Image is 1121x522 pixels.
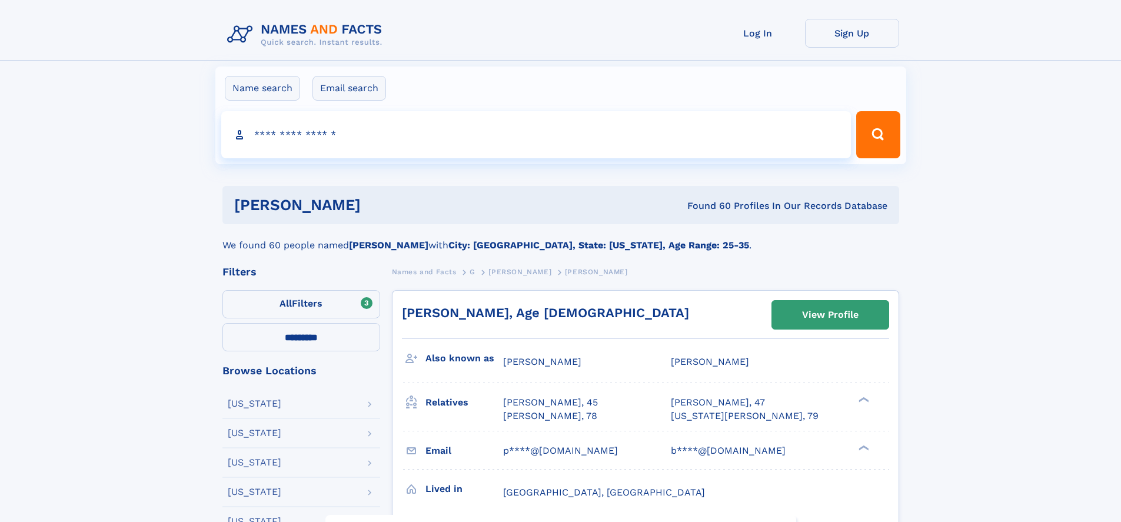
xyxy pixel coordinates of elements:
h3: Relatives [425,393,503,413]
a: [PERSON_NAME], 45 [503,396,598,409]
button: Search Button [856,111,900,158]
a: [US_STATE][PERSON_NAME], 79 [671,410,819,423]
h3: Email [425,441,503,461]
label: Email search [312,76,386,101]
a: [PERSON_NAME], Age [DEMOGRAPHIC_DATA] [402,305,689,320]
div: Found 60 Profiles In Our Records Database [524,200,887,212]
h1: [PERSON_NAME] [234,198,524,212]
span: [PERSON_NAME] [503,356,581,367]
a: [PERSON_NAME], 78 [503,410,597,423]
a: [PERSON_NAME] [488,264,551,279]
div: [US_STATE] [228,428,281,438]
div: [US_STATE] [228,458,281,467]
a: View Profile [772,301,889,329]
span: All [280,298,292,309]
label: Filters [222,290,380,318]
img: Logo Names and Facts [222,19,392,51]
a: Sign Up [805,19,899,48]
b: [PERSON_NAME] [349,240,428,251]
span: [PERSON_NAME] [671,356,749,367]
b: City: [GEOGRAPHIC_DATA], State: [US_STATE], Age Range: 25-35 [448,240,749,251]
div: View Profile [802,301,859,328]
a: Log In [711,19,805,48]
a: G [470,264,475,279]
span: [GEOGRAPHIC_DATA], [GEOGRAPHIC_DATA] [503,487,705,498]
h3: Lived in [425,479,503,499]
span: G [470,268,475,276]
span: [PERSON_NAME] [565,268,628,276]
div: [US_STATE] [228,399,281,408]
a: [PERSON_NAME], 47 [671,396,765,409]
span: [PERSON_NAME] [488,268,551,276]
div: ❯ [856,444,870,451]
div: We found 60 people named with . [222,224,899,252]
div: [US_STATE] [228,487,281,497]
input: search input [221,111,851,158]
h3: Also known as [425,348,503,368]
a: Names and Facts [392,264,457,279]
div: Browse Locations [222,365,380,376]
div: Filters [222,267,380,277]
div: ❯ [856,396,870,404]
label: Name search [225,76,300,101]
